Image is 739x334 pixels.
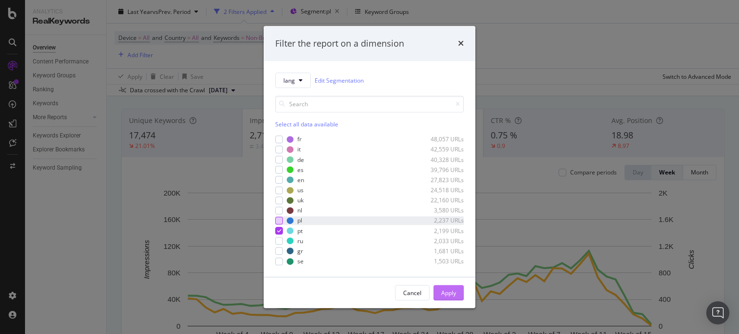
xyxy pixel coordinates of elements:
div: 27,823 URLs [417,176,464,184]
div: es [297,166,304,174]
div: modal [264,26,475,309]
div: Apply [441,289,456,297]
div: en [297,176,304,184]
div: 1,681 URLs [417,247,464,255]
div: uk [297,196,304,204]
div: 2,033 URLs [417,237,464,245]
div: fr [297,136,302,144]
button: lang [275,73,311,88]
div: nl [297,206,302,214]
div: 2,237 URLs [417,217,464,225]
div: pt [297,227,303,235]
div: pl [297,217,302,225]
div: Filter the report on a dimension [275,37,404,50]
button: Cancel [395,285,430,300]
div: ru [297,237,303,245]
div: Open Intercom Messenger [706,301,729,324]
div: Select all data available [275,120,464,128]
input: Search [275,96,464,112]
div: Cancel [403,289,421,297]
div: gr [297,247,303,255]
div: 40,328 URLs [417,156,464,164]
div: 39,796 URLs [417,166,464,174]
div: 42,559 URLs [417,146,464,154]
div: 1,503 URLs [417,257,464,265]
div: us [297,186,304,194]
div: se [297,257,304,265]
div: times [458,37,464,50]
div: 48,057 URLs [417,136,464,144]
span: lang [283,76,295,85]
div: 24,518 URLs [417,186,464,194]
button: Apply [433,285,464,300]
div: 22,160 URLs [417,196,464,204]
div: de [297,156,304,164]
div: it [297,146,301,154]
div: 3,580 URLs [417,206,464,214]
div: 2,199 URLs [417,227,464,235]
a: Edit Segmentation [315,75,364,86]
